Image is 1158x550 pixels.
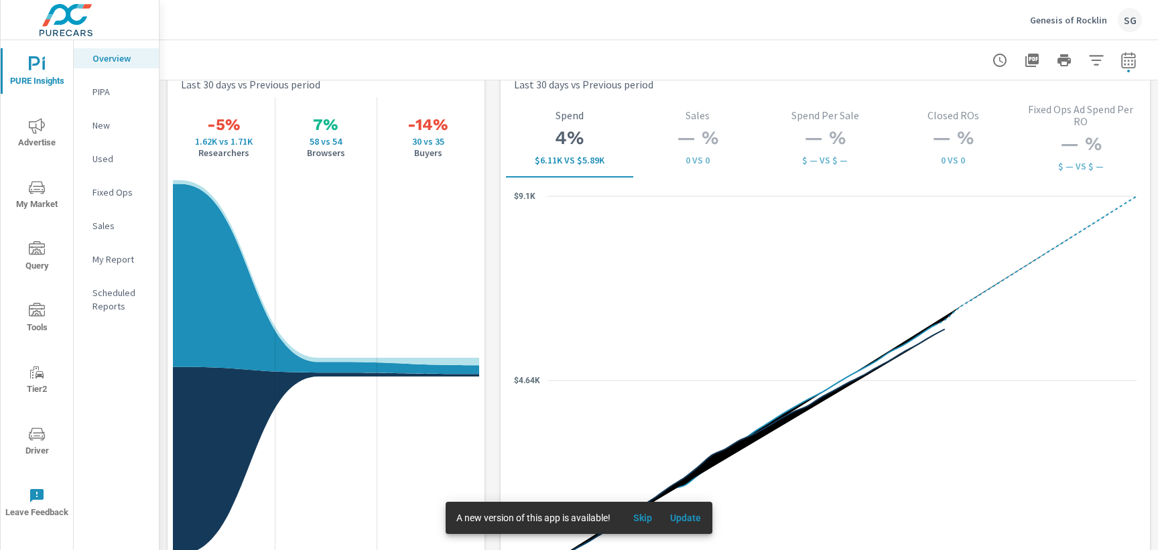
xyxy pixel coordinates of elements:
p: Used [92,152,148,165]
h3: — % [900,127,1007,149]
p: $ — vs $ — [1027,161,1134,171]
span: Skip [627,512,659,524]
span: A new version of this app is available! [456,512,610,523]
span: Leave Feedback [5,488,69,521]
button: Apply Filters [1083,47,1110,74]
div: Overview [74,48,159,68]
button: Update [664,507,707,529]
p: 0 vs 0 [644,155,751,165]
p: Scheduled Reports [92,286,148,313]
span: Tools [5,303,69,336]
p: Sales [92,219,148,232]
span: Query [5,241,69,274]
p: Last 30 days vs Previous period [181,76,320,92]
div: Sales [74,216,159,236]
p: My Report [92,253,148,266]
p: Last 30 days vs Previous period [514,76,653,92]
span: Update [669,512,702,524]
h3: — % [772,127,879,149]
div: SG [1118,8,1142,32]
text: $4.64K [514,376,540,385]
button: Select Date Range [1115,47,1142,74]
p: PIPA [92,85,148,98]
div: PIPA [74,82,159,102]
button: Print Report [1051,47,1078,74]
p: 0 vs 0 [900,155,1007,165]
p: Spend Per Sale [772,109,879,121]
div: nav menu [1,40,73,533]
h3: — % [644,127,751,149]
div: My Report [74,249,159,269]
p: Fixed Ops [92,186,148,199]
p: Sales [644,109,751,121]
span: Tier2 [5,364,69,397]
h3: 4% [517,127,623,149]
h3: — % [1027,133,1134,155]
div: Scheduled Reports [74,283,159,316]
span: Advertise [5,118,69,151]
div: Fixed Ops [74,182,159,202]
p: $ — vs $ — [772,155,879,165]
p: Spend [517,109,623,121]
text: $9.1K [514,192,535,201]
span: My Market [5,180,69,212]
span: PURE Insights [5,56,69,89]
p: New [92,119,148,132]
div: Used [74,149,159,169]
button: Skip [621,507,664,529]
button: "Export Report to PDF" [1019,47,1045,74]
p: Genesis of Rocklin [1030,14,1107,26]
p: Overview [92,52,148,65]
div: New [74,115,159,135]
p: $6,109 vs $5,886 [517,155,623,165]
p: Fixed Ops Ad Spend Per RO [1027,103,1134,127]
p: Closed ROs [900,109,1007,121]
span: Driver [5,426,69,459]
